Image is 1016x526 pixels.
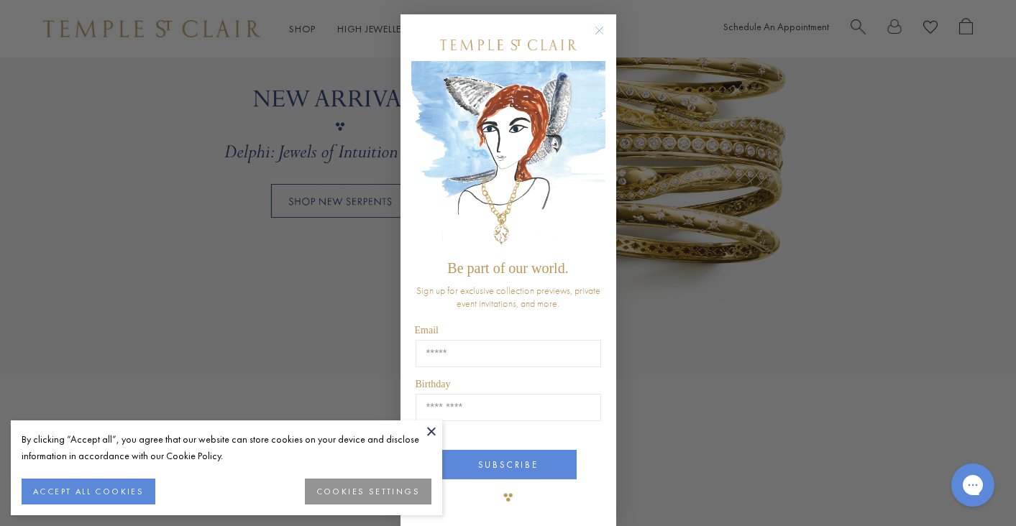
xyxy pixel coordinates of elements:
button: COOKIES SETTINGS [305,479,431,504]
img: TSC [494,483,523,512]
iframe: Gorgias live chat messenger [944,458,1002,512]
div: By clicking “Accept all”, you agree that our website can store cookies on your device and disclos... [22,431,431,464]
span: Email [415,325,439,336]
img: c4a9eb12-d91a-4d4a-8ee0-386386f4f338.jpeg [411,61,605,253]
button: Close dialog [598,29,615,47]
span: Sign up for exclusive collection previews, private event invitations, and more. [416,284,600,310]
button: ACCEPT ALL COOKIES [22,479,155,504]
input: Email [416,340,601,367]
img: Temple St. Clair [440,40,577,50]
button: SUBSCRIBE [440,450,577,479]
span: Birthday [416,379,451,389]
span: Be part of our world. [447,260,568,276]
